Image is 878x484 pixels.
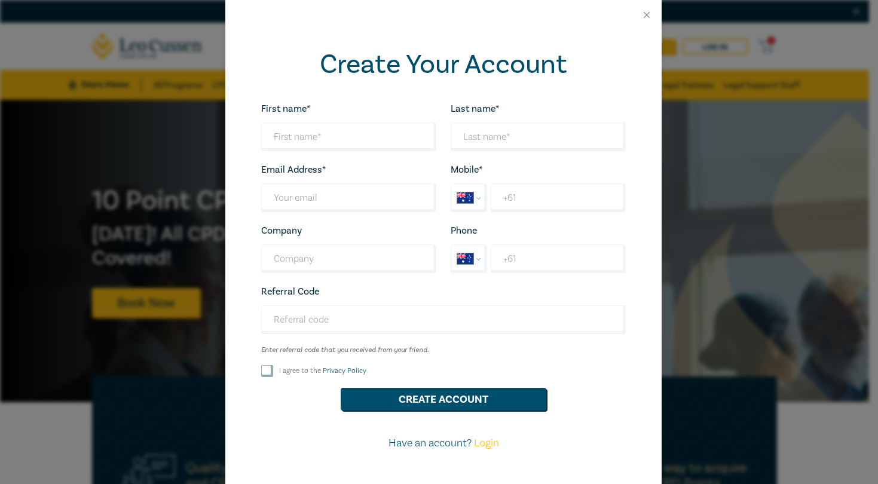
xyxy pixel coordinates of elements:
label: I agree to the [279,366,366,376]
input: Company [261,244,436,273]
label: Last name* [451,103,500,114]
small: Enter referral code that you received from your friend. [261,346,626,354]
input: First name* [261,122,436,151]
label: First name* [261,103,311,114]
label: Company [261,225,302,236]
button: Create Account [341,388,546,411]
label: Phone [451,225,477,236]
button: Close [641,10,652,20]
a: Privacy Policy [323,366,366,375]
input: Referral code [261,305,626,334]
input: Your email [261,183,436,212]
input: Last name* [451,122,626,151]
p: Have an account? [254,436,633,451]
label: Mobile* [451,164,483,175]
input: Enter Mobile number [491,183,626,212]
label: Email Address* [261,164,326,175]
h2: Create Your Account [261,49,626,80]
a: Login [474,436,499,450]
label: Referral Code [261,286,319,297]
input: Enter phone number [491,244,626,273]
